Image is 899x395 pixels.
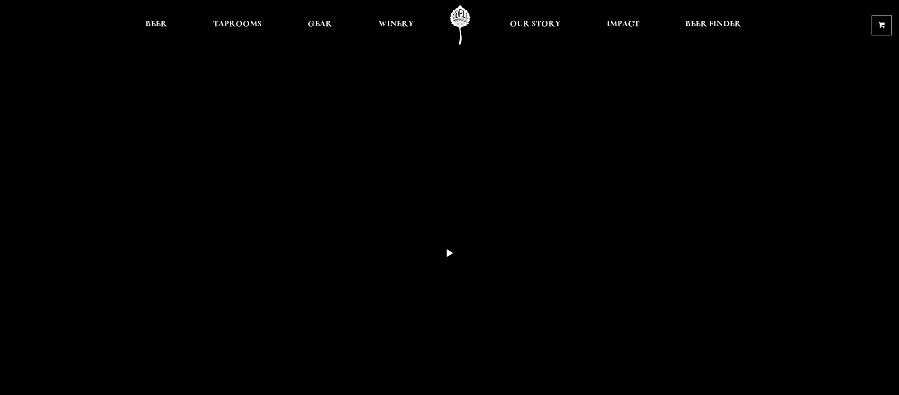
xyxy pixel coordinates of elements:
[601,5,645,45] a: Impact
[685,21,741,28] span: Beer Finder
[379,21,414,28] span: Winery
[213,21,262,28] span: Taprooms
[207,5,268,45] a: Taprooms
[302,5,338,45] a: Gear
[145,21,167,28] span: Beer
[504,5,566,45] a: Our Story
[510,21,561,28] span: Our Story
[680,5,747,45] a: Beer Finder
[373,5,420,45] a: Winery
[444,5,477,45] a: Odell Home
[140,5,173,45] a: Beer
[308,21,332,28] span: Gear
[607,21,639,28] span: Impact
